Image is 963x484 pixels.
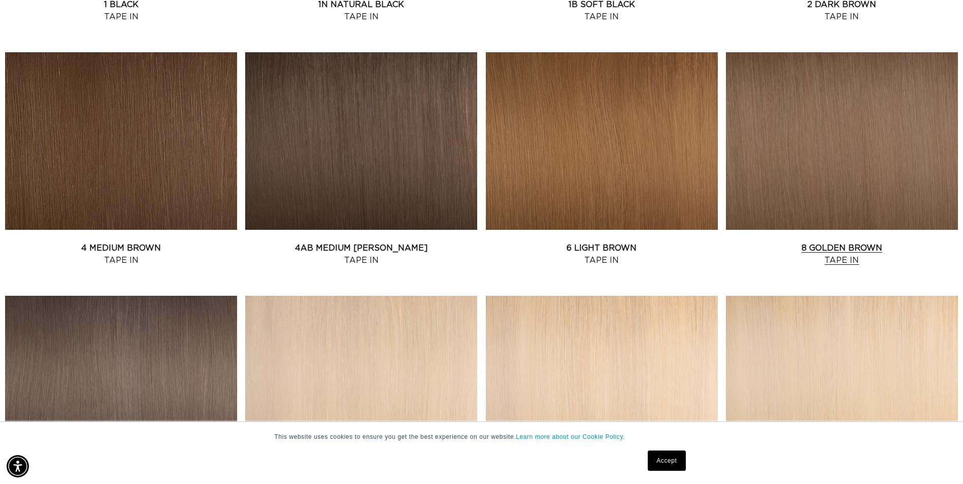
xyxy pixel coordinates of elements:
[7,455,29,477] div: Accessibility Menu
[648,451,685,471] a: Accept
[245,242,477,266] a: 4AB Medium [PERSON_NAME] Tape In
[726,242,958,266] a: 8 Golden Brown Tape In
[5,242,237,266] a: 4 Medium Brown Tape In
[516,433,625,440] a: Learn more about our Cookie Policy.
[486,242,718,266] a: 6 Light Brown Tape In
[912,435,963,484] iframe: Chat Widget
[275,432,689,441] p: This website uses cookies to ensure you get the best experience on our website.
